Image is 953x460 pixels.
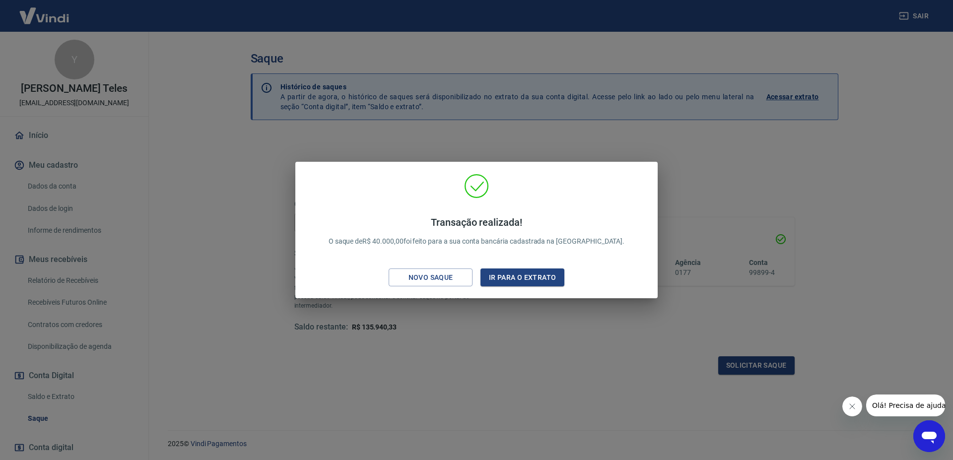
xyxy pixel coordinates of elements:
[480,268,564,287] button: Ir para o extrato
[329,216,625,228] h4: Transação realizada!
[397,271,465,284] div: Novo saque
[389,268,473,287] button: Novo saque
[842,396,862,416] iframe: Fechar mensagem
[866,394,945,416] iframe: Mensagem da empresa
[6,7,83,15] span: Olá! Precisa de ajuda?
[913,420,945,452] iframe: Botão para abrir a janela de mensagens
[329,216,625,247] p: O saque de R$ 40.000,00 foi feito para a sua conta bancária cadastrada na [GEOGRAPHIC_DATA].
